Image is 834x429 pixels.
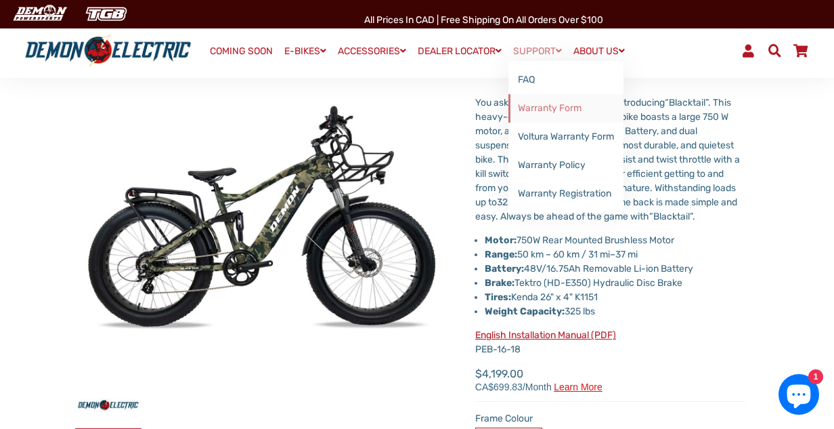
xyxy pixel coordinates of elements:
[653,211,690,222] span: Blacktail
[7,3,72,25] img: Demon Electric
[79,3,134,25] img: TGB Canada
[475,97,571,108] span: You asked and Demon
[364,14,603,26] span: All Prices in CAD | Free shipping on all orders over $100
[475,411,745,426] label: Frame Colour
[485,291,511,303] strong: Tires:
[508,123,623,151] a: Voltura Warranty Form
[280,41,331,61] a: E-BIKES
[705,97,708,108] span: ”
[413,41,506,61] a: DEALER LOCATOR
[475,154,740,222] span: cadence pedal assist and twist throttle with a kill switch makes this silent partner efficient ge...
[508,180,623,208] a: Warranty Registration
[475,329,616,355] span: PEB-16-18
[205,42,278,61] a: COMING SOON
[497,197,570,208] span: 325 LBS (147 KG)
[485,304,745,319] li: 325 lbs
[485,276,745,290] li: Tektro (HD-E350) Hydraulic Disc Brake
[569,41,630,61] a: ABOUT US
[20,34,196,68] img: Demon Electric logo
[485,262,745,276] li: 48V/16.75Ah Removable Li-ion Battery
[508,66,623,94] a: FAQ
[485,247,745,262] li: 50 km – 60 km / 31 mi 37 mi
[690,211,695,222] span: ”.
[475,140,734,165] span: s most durable, and quietest bike. The
[665,97,669,108] span: “
[508,151,623,180] a: Warranty Policy
[475,329,616,341] a: English Installation Manual (PDF)
[485,290,745,304] li: Kenda 26" x 4" K1151
[485,233,745,247] li: 750W Rear Mounted Brushless Motor
[485,234,517,246] strong: Motor:
[475,366,602,392] span: $4,199.00
[649,211,653,222] span: “
[774,374,823,418] inbox-online-store-chat: Shopify online store chat
[669,97,705,108] span: Blacktail
[508,41,567,61] a: SUPPORT
[485,306,565,317] strong: Weight Capacity:
[485,263,524,274] strong: Battery:
[610,249,615,260] span: –
[485,249,517,260] strong: Range:
[508,94,623,123] a: Warranty Form
[333,41,411,61] a: ACCESSORIES
[485,277,514,289] strong: Brake:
